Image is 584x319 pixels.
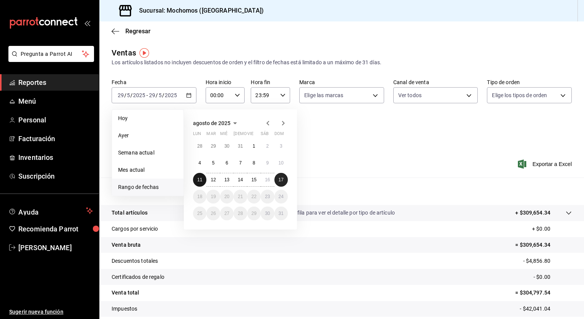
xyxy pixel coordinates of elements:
[112,187,572,196] p: Resumen
[265,194,270,199] abbr: 23 de agosto de 2025
[520,305,572,313] p: - $42,041.04
[261,207,274,220] button: 30 de agosto de 2025
[224,143,229,149] abbr: 30 de julio de 2025
[211,143,216,149] abbr: 29 de julio de 2025
[206,156,220,170] button: 5 de agosto de 2025
[247,173,261,187] button: 15 de agosto de 2025
[532,225,572,233] p: + $0.00
[534,273,572,281] p: - $0.00
[265,177,270,182] abbr: 16 de agosto de 2025
[118,114,177,122] span: Hoy
[118,132,177,140] span: Ayer
[234,156,247,170] button: 7 de agosto de 2025
[211,211,216,216] abbr: 26 de agosto de 2025
[8,46,94,62] button: Pregunta a Parrot AI
[299,80,384,85] label: Marca
[251,194,256,199] abbr: 22 de agosto de 2025
[18,152,93,163] span: Inventarios
[261,139,274,153] button: 2 de agosto de 2025
[211,177,216,182] abbr: 12 de agosto de 2025
[112,273,164,281] p: Certificados de regalo
[224,211,229,216] abbr: 27 de agosto de 2025
[280,143,282,149] abbr: 3 de agosto de 2025
[18,77,93,88] span: Reportes
[515,241,572,249] p: = $309,654.34
[393,80,478,85] label: Canal de venta
[265,211,270,216] abbr: 30 de agosto de 2025
[261,156,274,170] button: 9 de agosto de 2025
[234,207,247,220] button: 28 de agosto de 2025
[112,47,136,59] div: Ventas
[220,190,234,203] button: 20 de agosto de 2025
[206,80,245,85] label: Hora inicio
[193,119,240,128] button: agosto de 2025
[234,173,247,187] button: 14 de agosto de 2025
[193,207,206,220] button: 25 de agosto de 2025
[251,80,290,85] label: Hora fin
[238,211,243,216] abbr: 28 de agosto de 2025
[211,194,216,199] abbr: 19 de agosto de 2025
[247,131,253,139] abbr: viernes
[225,160,228,166] abbr: 6 de agosto de 2025
[515,289,572,297] p: = $304,797.54
[274,173,288,187] button: 17 de agosto de 2025
[18,115,93,125] span: Personal
[279,194,284,199] abbr: 24 de agosto de 2025
[18,243,93,253] span: [PERSON_NAME]
[193,190,206,203] button: 18 de agosto de 2025
[9,308,93,316] span: Sugerir nueva función
[140,48,149,58] img: Tooltip marker
[112,241,141,249] p: Venta bruta
[523,257,572,265] p: - $4,856.80
[18,206,83,215] span: Ayuda
[238,194,243,199] abbr: 21 de agosto de 2025
[112,289,139,297] p: Venta total
[220,207,234,220] button: 27 de agosto de 2025
[18,133,93,144] span: Facturación
[206,207,220,220] button: 26 de agosto de 2025
[519,159,572,169] button: Exportar a Excel
[251,211,256,216] abbr: 29 de agosto de 2025
[279,160,284,166] abbr: 10 de agosto de 2025
[197,143,202,149] abbr: 28 de julio de 2025
[112,225,158,233] p: Cargos por servicio
[21,50,82,58] span: Pregunta a Parrot AI
[112,28,151,35] button: Regresar
[146,92,148,98] span: -
[234,139,247,153] button: 31 de julio de 2025
[164,92,177,98] input: ----
[112,305,137,313] p: Impuestos
[112,209,148,217] p: Total artículos
[193,131,201,139] abbr: lunes
[206,190,220,203] button: 19 de agosto de 2025
[268,209,395,217] p: Da clic en la fila para ver el detalle por tipo de artículo
[125,28,151,35] span: Regresar
[487,80,572,85] label: Tipo de orden
[247,139,261,153] button: 1 de agosto de 2025
[224,194,229,199] abbr: 20 de agosto de 2025
[220,139,234,153] button: 30 de julio de 2025
[130,92,133,98] span: /
[118,166,177,174] span: Mes actual
[492,91,547,99] span: Elige los tipos de orden
[133,92,146,98] input: ----
[212,160,215,166] abbr: 5 de agosto de 2025
[193,139,206,153] button: 28 de julio de 2025
[158,92,162,98] input: --
[224,177,229,182] abbr: 13 de agosto de 2025
[149,92,156,98] input: --
[251,177,256,182] abbr: 15 de agosto de 2025
[84,20,90,26] button: open_drawer_menu
[234,190,247,203] button: 21 de agosto de 2025
[274,190,288,203] button: 24 de agosto de 2025
[193,156,206,170] button: 4 de agosto de 2025
[247,156,261,170] button: 8 de agosto de 2025
[193,120,230,126] span: agosto de 2025
[220,156,234,170] button: 6 de agosto de 2025
[239,160,242,166] abbr: 7 de agosto de 2025
[124,92,127,98] span: /
[18,224,93,234] span: Recomienda Parrot
[515,209,550,217] p: + $309,654.34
